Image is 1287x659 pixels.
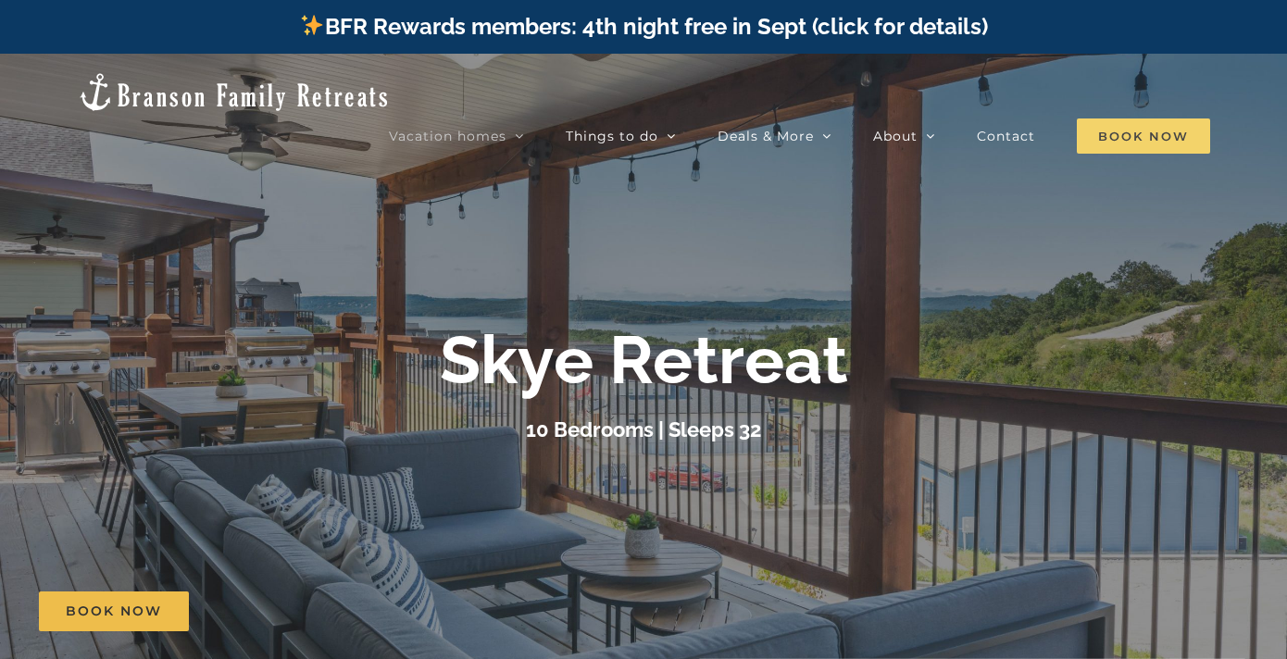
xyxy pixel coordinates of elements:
[77,71,391,113] img: Branson Family Retreats Logo
[299,13,987,40] a: BFR Rewards members: 4th night free in Sept (click for details)
[389,118,524,155] a: Vacation homes
[1077,118,1210,154] span: Book Now
[718,118,831,155] a: Deals & More
[566,118,676,155] a: Things to do
[39,591,189,631] a: Book Now
[873,118,935,155] a: About
[440,321,848,400] b: Skye Retreat
[389,130,506,143] span: Vacation homes
[977,118,1035,155] a: Contact
[718,130,814,143] span: Deals & More
[566,130,658,143] span: Things to do
[873,130,918,143] span: About
[66,603,162,619] span: Book Now
[977,130,1035,143] span: Contact
[526,417,761,441] h3: 10 Bedrooms | Sleeps 32
[389,118,1210,155] nav: Main Menu
[301,14,323,36] img: ✨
